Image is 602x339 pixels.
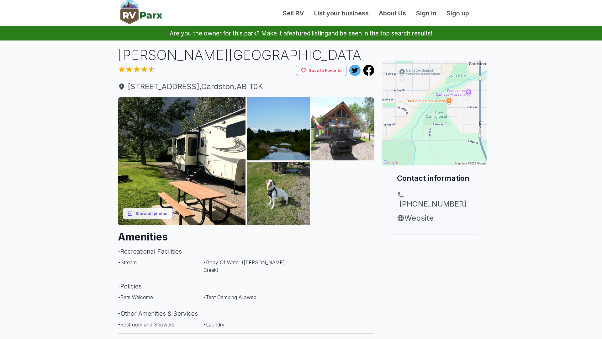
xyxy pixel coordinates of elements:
[118,81,374,92] span: [STREET_ADDRESS] , Cardston , AB T0K
[311,97,374,160] img: AAcXr8pb4MFpeFZBBpMZZoxFIcGeyZpi9v-M0QDTTRCpztcXeaYf9c3mlYBOlZzrmVYlSxzTgkwPosvgD57gI1-fEyh-BvP8y...
[8,26,594,40] p: Are you the owner for this park? Make it a and be seen in the top search results!
[118,244,374,259] h3: - Recreational Facilities
[309,8,374,18] a: List your business
[203,321,224,328] span: • Laundry
[118,259,137,266] span: • Stream
[203,294,256,300] span: • Tent Camping Allowed
[118,279,374,293] h3: - Policies
[118,97,246,225] img: AAcXr8qNk9sluqhQOsJM7PIQ9cCLXJ0lThcPFrHJAWX5nQwloPS0diS2Sb-BfmSZsKlp0uy-TwIR15jCwqiVjoEFkKm2PQKEF...
[411,8,441,18] a: Sign in
[118,321,174,328] span: • Restroom and Showers
[118,81,374,92] a: [STREET_ADDRESS],Cardston,AB T0K
[397,173,472,183] h2: Contact information
[118,294,153,300] span: • Pets Welcome
[441,8,474,18] a: Sign up
[397,191,472,210] a: [PHONE_NUMBER]
[203,259,285,273] span: • Body Of Water ([PERSON_NAME] Creek)
[397,213,472,224] a: Website
[118,306,374,321] h3: - Other Amenities & Services
[296,65,347,76] button: Save to Favorite
[118,46,374,65] h1: [PERSON_NAME][GEOGRAPHIC_DATA]
[382,61,487,165] img: Map for Lee Creek Campground
[311,162,374,225] img: AAcXr8oPnaWvpVlP3optXlrxzYnOuPf33LcgUy90pGw4kMMNzcRrr9sluk_rkLi1YkBgz_THaF30p9p90HgeZkCzjjUfrCSjc...
[118,225,374,244] h2: Amenities
[287,30,328,37] a: featured listing
[247,162,310,225] img: AAcXr8qQuRG0P3ASGAwIMq-lQk27Q85Z1ZS4P8V-rwkpebYnyp4UCrQosaGhmEYUx5E329u3RjqcQcyDKReWpWRAvLwoRPnPy...
[374,8,411,18] a: About Us
[123,208,173,219] button: Show all photos
[247,97,310,160] img: AAcXr8ruXLwoOQuad_aCoP2HCL56jTNVKQi2ZsC_sGMsVtmegxjNphIdOaoHi2P_Ble-G2rg2aUgyGYD2KSzhHiDGJ-ycs5ns...
[278,8,309,18] a: Sell RV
